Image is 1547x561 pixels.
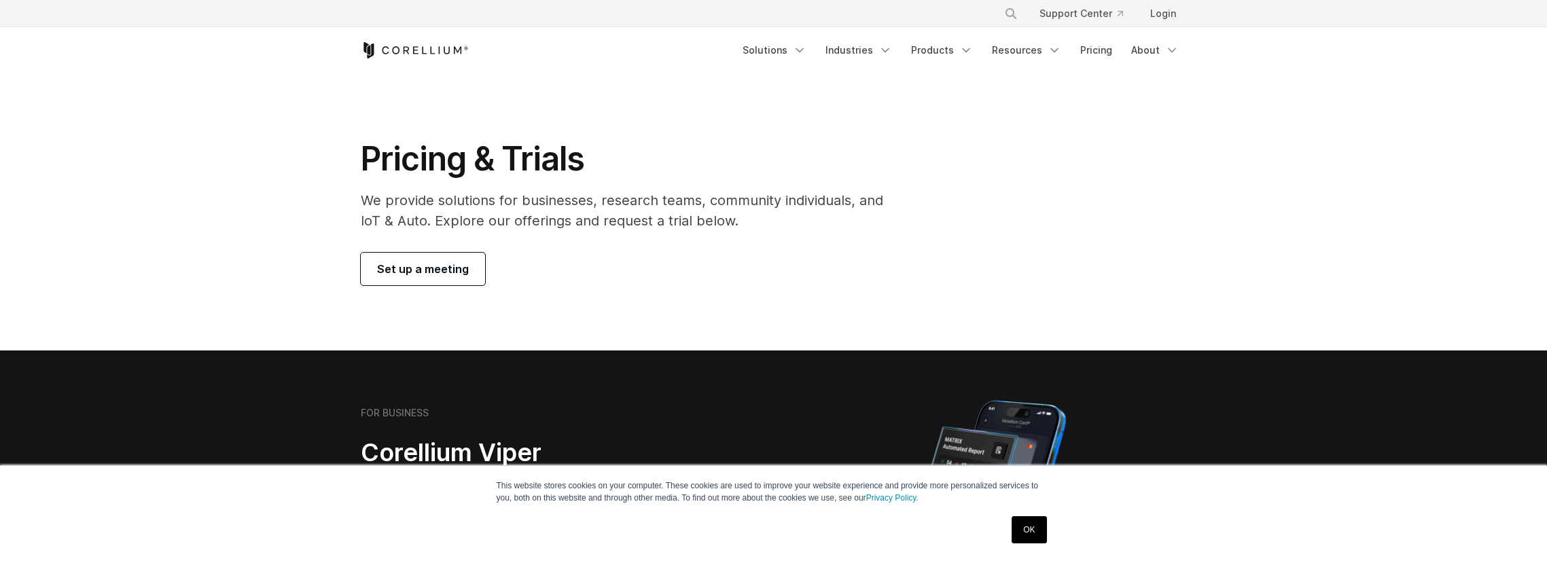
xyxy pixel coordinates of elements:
span: Set up a meeting [377,261,469,277]
h6: FOR BUSINESS [361,407,429,419]
a: Resources [984,38,1069,62]
p: We provide solutions for businesses, research teams, community individuals, and IoT & Auto. Explo... [361,190,902,231]
p: This website stores cookies on your computer. These cookies are used to improve your website expe... [497,479,1051,504]
a: Corellium Home [361,42,469,58]
button: Search [999,1,1023,26]
a: Pricing [1072,38,1120,62]
h2: Corellium Viper [361,437,709,468]
a: Solutions [734,38,815,62]
a: Set up a meeting [361,253,485,285]
a: OK [1012,516,1046,543]
a: Products [903,38,981,62]
a: Privacy Policy. [866,493,919,503]
a: Login [1139,1,1187,26]
a: Support Center [1029,1,1134,26]
div: Navigation Menu [988,1,1187,26]
a: About [1123,38,1187,62]
div: Navigation Menu [734,38,1187,62]
a: Industries [817,38,900,62]
h1: Pricing & Trials [361,139,902,179]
